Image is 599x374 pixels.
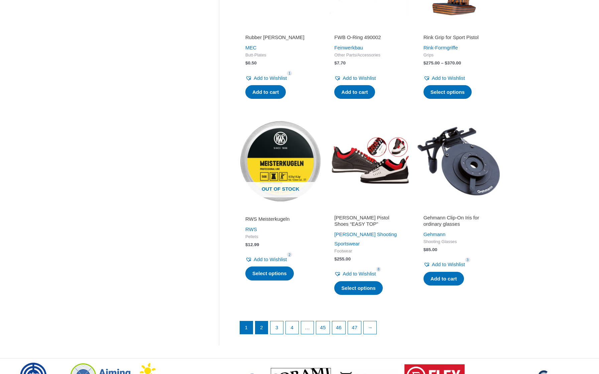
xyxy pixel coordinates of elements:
[254,256,287,262] span: Add to Wishlist
[244,182,317,197] span: Out of stock
[255,321,268,334] a: Page 2
[424,34,494,41] h2: Rink Grip for Sport Pistol
[301,321,314,334] span: …
[432,261,465,267] span: Add to Wishlist
[424,34,494,43] a: Rink Grip for Sport Pistol
[245,216,316,225] a: RWS Meisterkugeln
[332,321,345,334] a: Page 46
[287,71,292,76] span: 1
[239,321,500,338] nav: Product Pagination
[286,321,298,334] a: Page 4
[424,214,494,227] h2: Gehmann Clip-On Iris for ordinary glasses
[465,257,470,262] span: 3
[334,85,375,99] a: Add to cart: “FWB O-Ring 490002”
[245,45,256,50] a: MEC
[287,252,292,257] span: 2
[245,34,316,43] a: Rubber [PERSON_NAME]
[334,73,376,83] a: Add to Wishlist
[424,52,494,58] span: Grips
[245,242,259,247] bdi: 12.99
[334,45,363,50] a: Feinwerkbau
[441,60,444,65] span: –
[328,120,410,202] img: SAUER Pistol Shoes "EASY TOP"
[417,120,500,202] img: Gehmann Clip-On Iris
[348,321,361,334] a: Page 47
[334,34,404,41] h2: FWB O-Ring 490002
[376,267,381,272] span: 8
[245,234,316,240] span: Pellets
[334,214,404,227] h2: [PERSON_NAME] Pistol Shoes “EASY TOP”
[424,247,426,252] span: $
[239,120,322,202] img: RWS Meisterkugeln
[334,281,383,295] a: Select options for “SAUER Pistol Shoes "EASY TOP"”
[424,85,472,99] a: Select options for “Rink Grip for Sport Pistol”
[445,60,461,65] bdi: 370.00
[432,75,465,81] span: Add to Wishlist
[334,52,404,58] span: Other Parts/Accessories
[239,120,322,202] a: Out of stock
[245,52,316,58] span: Butt-Plates
[343,271,376,276] span: Add to Wishlist
[424,214,494,230] a: Gehmann Clip-On Iris for ordinary glasses
[424,73,465,83] a: Add to Wishlist
[334,231,397,246] a: [PERSON_NAME] Shooting Sportswear
[445,60,448,65] span: $
[343,75,376,81] span: Add to Wishlist
[334,60,337,65] span: $
[245,34,316,41] h2: Rubber [PERSON_NAME]
[334,256,351,261] bdi: 255.00
[424,272,464,286] a: Add to cart: “Gehmann Clip-On Iris for ordinary glasses”
[245,242,248,247] span: $
[334,269,376,278] a: Add to Wishlist
[245,25,316,33] iframe: Customer reviews powered by Trustpilot
[245,266,294,280] a: Select options for “RWS Meisterkugeln”
[270,321,283,334] a: Page 3
[245,226,257,232] a: RWS
[245,60,248,65] span: $
[424,231,446,237] a: Gehmann
[254,75,287,81] span: Add to Wishlist
[424,45,458,50] a: Rink-Formgriffe
[424,260,465,269] a: Add to Wishlist
[316,321,329,334] a: Page 45
[424,239,494,245] span: Shooting Glasses
[424,60,426,65] span: $
[424,247,437,252] bdi: 85.00
[364,321,376,334] a: →
[245,216,316,222] h2: RWS Meisterkugeln
[334,60,346,65] bdi: 7.70
[424,206,494,214] iframe: Customer reviews powered by Trustpilot
[334,256,337,261] span: $
[334,214,404,230] a: [PERSON_NAME] Pistol Shoes “EASY TOP”
[245,60,257,65] bdi: 0.50
[334,25,404,33] iframe: Customer reviews powered by Trustpilot
[245,73,287,83] a: Add to Wishlist
[334,206,404,214] iframe: Customer reviews powered by Trustpilot
[334,34,404,43] a: FWB O-Ring 490002
[424,25,494,33] iframe: Customer reviews powered by Trustpilot
[424,60,440,65] bdi: 275.00
[245,255,287,264] a: Add to Wishlist
[245,206,316,214] iframe: Customer reviews powered by Trustpilot
[334,248,404,254] span: Footwear
[240,321,253,334] span: Page 1
[245,85,286,99] a: Add to cart: “Rubber knop”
